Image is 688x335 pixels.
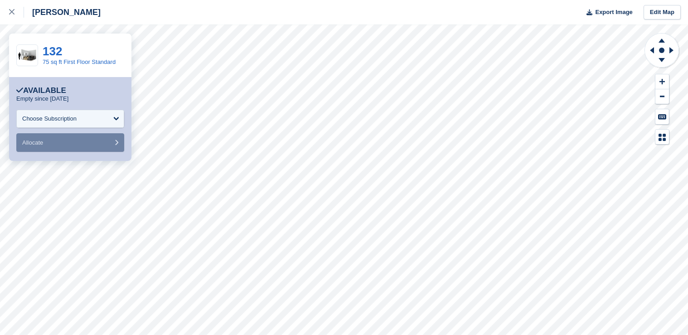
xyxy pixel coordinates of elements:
[43,58,116,65] a: 75 sq ft First Floor Standard
[16,133,124,152] button: Allocate
[581,5,633,20] button: Export Image
[43,44,62,58] a: 132
[16,86,66,95] div: Available
[22,139,43,146] span: Allocate
[24,7,101,18] div: [PERSON_NAME]
[17,48,38,63] img: 75-sqft-unit.jpg
[22,114,77,123] div: Choose Subscription
[655,89,669,104] button: Zoom Out
[655,109,669,124] button: Keyboard Shortcuts
[655,130,669,145] button: Map Legend
[644,5,681,20] a: Edit Map
[595,8,632,17] span: Export Image
[655,74,669,89] button: Zoom In
[16,95,68,102] p: Empty since [DATE]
